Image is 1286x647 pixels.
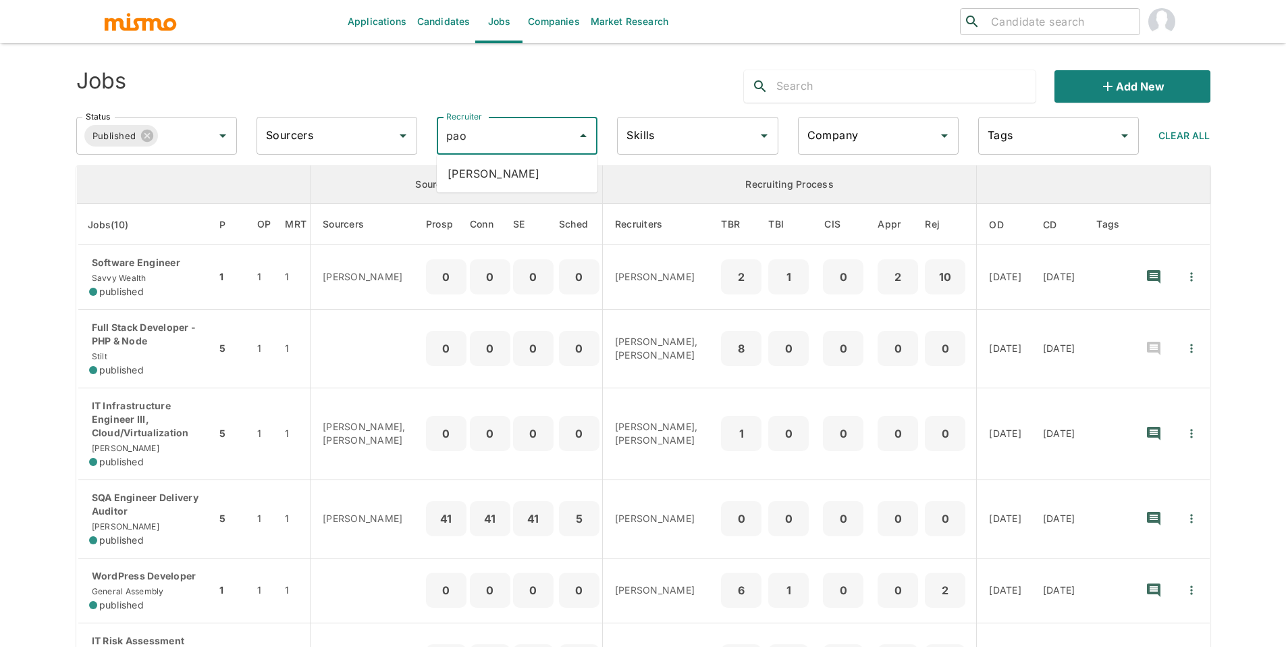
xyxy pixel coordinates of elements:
[828,581,858,600] p: 0
[930,424,960,443] p: 0
[1177,575,1206,605] button: Quick Actions
[394,126,412,145] button: Open
[518,424,548,443] p: 0
[88,217,146,233] span: Jobs(10)
[103,11,178,32] img: logo
[311,165,603,204] th: Sourcing Process
[883,339,913,358] p: 0
[1086,204,1134,245] th: Tags
[1137,332,1170,365] button: recent-notes
[615,512,707,525] p: [PERSON_NAME]
[431,509,461,528] p: 41
[437,160,597,187] li: [PERSON_NAME]
[99,285,144,299] span: published
[1137,261,1170,293] button: recent-notes
[1137,574,1170,606] button: recent-notes
[219,217,243,233] span: P
[726,509,756,528] p: 0
[216,309,246,388] td: 5
[1115,126,1134,145] button: Open
[84,125,159,147] div: Published
[282,204,310,245] th: Market Research Total
[1177,504,1206,534] button: Quick Actions
[602,204,718,245] th: Recruiters
[99,598,144,612] span: published
[99,534,144,547] span: published
[828,339,858,358] p: 0
[246,388,282,480] td: 1
[977,480,1032,558] td: [DATE]
[431,424,461,443] p: 0
[282,309,310,388] td: 1
[755,126,774,145] button: Open
[726,424,756,443] p: 1
[89,521,159,532] span: [PERSON_NAME]
[828,267,858,286] p: 0
[1043,217,1075,233] span: CD
[883,267,913,286] p: 2
[774,581,803,600] p: 1
[564,424,594,443] p: 0
[89,586,164,596] span: General Assembly
[1032,204,1086,245] th: Created At
[986,12,1134,31] input: Candidate search
[930,339,960,358] p: 0
[89,443,159,453] span: [PERSON_NAME]
[518,509,548,528] p: 41
[828,424,858,443] p: 0
[323,512,415,525] p: [PERSON_NAME]
[89,399,205,440] p: IT Infrastructure Engineer III, Cloud/Virtualization
[470,204,510,245] th: Connections
[323,270,415,284] p: [PERSON_NAME]
[446,111,482,122] label: Recruiter
[602,165,977,204] th: Recruiting Process
[89,351,107,361] span: Stilt
[1158,130,1210,141] span: Clear All
[989,217,1021,233] span: OD
[774,267,803,286] p: 1
[216,388,246,480] td: 5
[89,321,205,348] p: Full Stack Developer - PHP & Node
[323,420,415,447] p: [PERSON_NAME], [PERSON_NAME]
[921,204,977,245] th: Rejected
[1054,70,1210,103] button: Add new
[475,581,505,600] p: 0
[89,256,205,269] p: Software Engineer
[765,204,812,245] th: To Be Interviewed
[216,558,246,623] td: 1
[518,339,548,358] p: 0
[718,204,765,245] th: To Be Reviewed
[744,70,776,103] button: search
[1137,417,1170,450] button: recent-notes
[1032,309,1086,388] td: [DATE]
[874,204,921,245] th: Approved
[977,388,1032,480] td: [DATE]
[1148,8,1175,35] img: Paola Pacheco
[883,509,913,528] p: 0
[89,491,205,518] p: SQA Engineer Delivery Auditor
[564,581,594,600] p: 0
[1032,480,1086,558] td: [DATE]
[1177,262,1206,292] button: Quick Actions
[774,509,803,528] p: 0
[977,204,1032,245] th: Onboarding Date
[1177,419,1206,448] button: Quick Actions
[883,424,913,443] p: 0
[726,581,756,600] p: 6
[431,581,461,600] p: 0
[213,126,232,145] button: Open
[76,68,127,95] h4: Jobs
[282,558,310,623] td: 1
[1032,558,1086,623] td: [DATE]
[726,267,756,286] p: 2
[726,339,756,358] p: 8
[556,204,603,245] th: Sched
[246,558,282,623] td: 1
[812,204,874,245] th: Client Interview Scheduled
[774,339,803,358] p: 0
[564,267,594,286] p: 0
[475,267,505,286] p: 0
[564,339,594,358] p: 0
[977,309,1032,388] td: [DATE]
[935,126,954,145] button: Open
